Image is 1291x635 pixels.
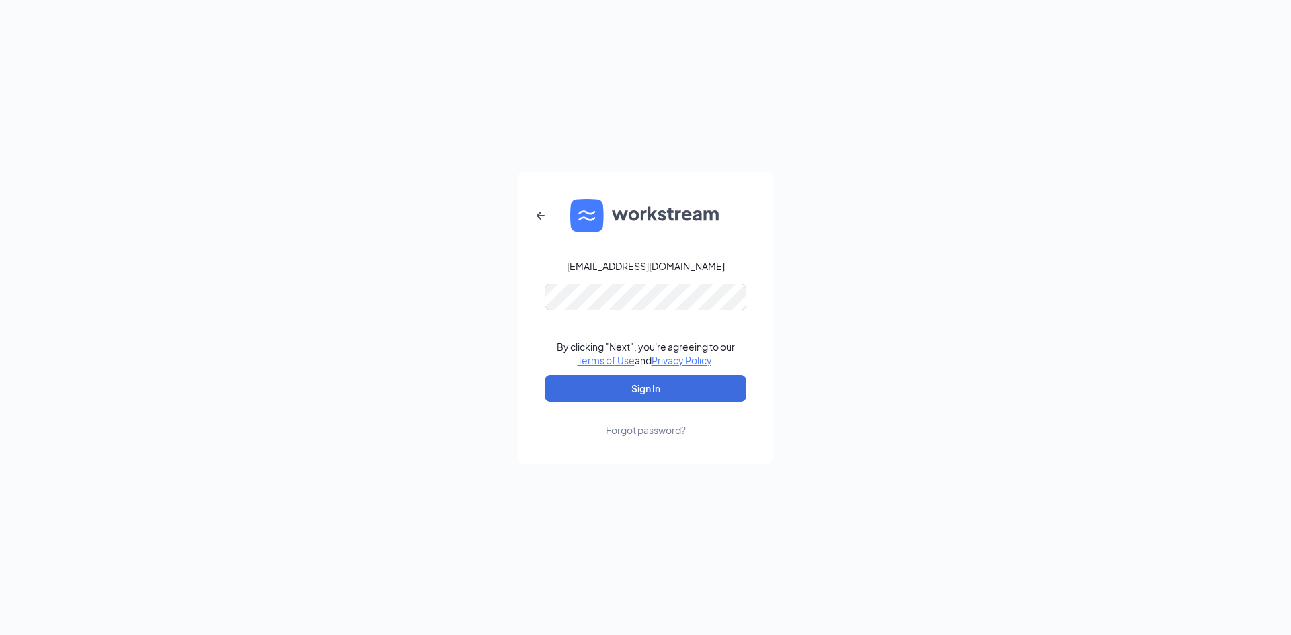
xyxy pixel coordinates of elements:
[606,423,686,437] div: Forgot password?
[567,259,725,273] div: [EMAIL_ADDRESS][DOMAIN_NAME]
[578,354,635,366] a: Terms of Use
[524,200,557,232] button: ArrowLeftNew
[533,208,549,224] svg: ArrowLeftNew
[545,375,746,402] button: Sign In
[557,340,735,367] div: By clicking "Next", you're agreeing to our and .
[570,199,721,232] img: WS logo and Workstream text
[652,354,711,366] a: Privacy Policy
[606,402,686,437] a: Forgot password?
